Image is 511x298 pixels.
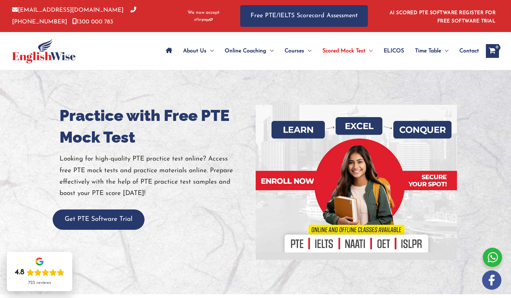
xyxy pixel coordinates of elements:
div: Rating: 4.8 out of 5 [15,268,64,277]
span: About Us [183,39,206,63]
span: Menu Toggle [441,39,448,63]
a: Scored Mock TestMenu Toggle [317,39,378,63]
span: ELICOS [384,39,404,63]
a: Contact [454,39,479,63]
a: Free PTE/IELTS Scorecard Assessment [240,5,368,27]
span: We now accept [188,9,220,16]
p: Looking for high-quality PTE practice test online? Access free PTE mock tests and practice materi... [60,153,251,199]
nav: Site Navigation: Main Menu [160,39,479,63]
a: ELICOS [378,39,409,63]
aside: Header Widget 1 [385,5,499,27]
a: 1300 000 783 [72,19,113,25]
span: Time Table [415,39,441,63]
span: Courses [285,39,304,63]
span: Menu Toggle [365,39,373,63]
span: Contact [459,39,479,63]
span: Menu Toggle [206,39,214,63]
span: Scored Mock Test [322,39,365,63]
a: CoursesMenu Toggle [279,39,317,63]
a: View Shopping Cart, empty [486,44,499,58]
a: AI SCORED PTE SOFTWARE REGISTER FOR FREE SOFTWARE TRIAL [390,10,496,24]
a: Get PTE Software Trial [53,216,145,223]
div: 4.8 [15,268,24,277]
img: cropped-ew-logo [12,39,76,63]
a: [PHONE_NUMBER] [12,7,136,24]
span: Menu Toggle [304,39,311,63]
h1: Practice with Free PTE Mock Test [60,105,251,148]
button: Get PTE Software Trial [53,209,145,230]
img: white-facebook.png [482,270,501,290]
a: [EMAIL_ADDRESS][DOMAIN_NAME] [12,7,124,13]
a: About UsMenu Toggle [178,39,219,63]
div: 723 reviews [28,280,51,286]
a: Time TableMenu Toggle [409,39,454,63]
img: Afterpay-Logo [194,18,213,22]
span: Menu Toggle [266,39,274,63]
span: Online Coaching [225,39,266,63]
a: Online CoachingMenu Toggle [219,39,279,63]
